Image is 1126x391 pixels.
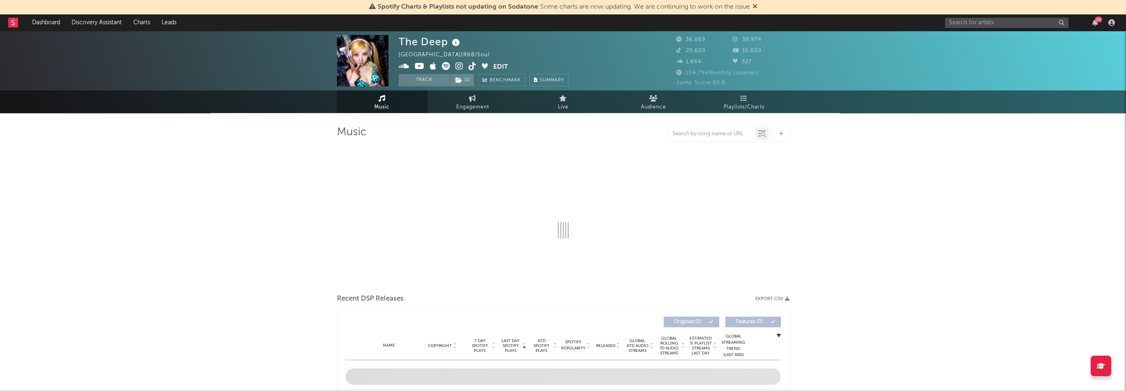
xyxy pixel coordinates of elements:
span: Music [374,102,390,112]
a: Benchmark [478,74,525,86]
span: 327 [733,59,752,65]
span: Dismiss [752,4,757,10]
a: Audience [608,90,699,113]
input: Search for artists [945,18,1068,28]
span: Spotify Charts & Playlists not updating on Sodatone [378,4,538,10]
button: Track [399,74,450,86]
span: 1,664 [676,59,701,65]
button: Edit [493,62,508,72]
span: Released [596,343,615,348]
span: ATD Spotify Plays [531,338,553,353]
span: Global ATD Audio Streams [626,338,649,353]
span: 7 Day Spotify Plays [469,338,491,353]
div: The Deep [399,35,462,49]
a: Charts [128,14,156,31]
span: Last Day Spotify Plays [500,338,522,353]
a: Music [337,90,427,113]
span: Benchmark [490,76,521,86]
span: Features ( 0 ) [731,319,768,324]
span: 36,869 [676,37,706,42]
span: Global Rolling 7D Audio Streams [658,336,680,356]
a: Playlists/Charts [699,90,789,113]
span: Jump Score: 80.8 [676,80,725,86]
div: 29 [1095,16,1102,23]
button: Summary [529,74,569,86]
div: Name [362,342,416,349]
button: Features(0) [725,317,781,327]
div: Global Streaming Trend (Last 60D) [721,333,746,358]
span: Recent DSP Releases [337,294,404,304]
span: Copyright [428,343,452,348]
span: Estimated % Playlist Streams Last Day [690,336,712,356]
a: Live [518,90,608,113]
span: Audience [641,102,666,112]
a: Discovery Assistant [66,14,128,31]
span: 20,600 [676,48,706,53]
a: Leads [156,14,182,31]
span: Originals ( 0 ) [669,319,707,324]
a: Engagement [427,90,518,113]
input: Search by song name or URL [669,131,755,137]
span: ( 1 ) [450,74,474,86]
span: 38,974 [733,37,762,42]
div: [GEOGRAPHIC_DATA] | R&B/Soul [399,50,499,60]
span: : Some charts are now updating. We are continuing to work on the issue [378,4,750,10]
span: 16,800 [733,48,762,53]
button: Originals(0) [664,317,719,327]
button: 29 [1092,19,1098,26]
a: Dashboard [26,14,66,31]
span: Playlists/Charts [724,102,764,112]
span: Live [558,102,569,112]
button: Export CSV [755,296,789,301]
span: Summary [540,78,564,83]
span: Spotify Popularity [561,339,585,352]
span: Engagement [456,102,489,112]
button: (1) [450,74,474,86]
span: 104,794 Monthly Listeners [676,70,759,76]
